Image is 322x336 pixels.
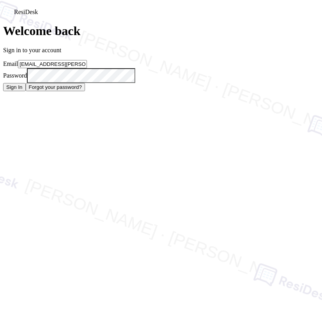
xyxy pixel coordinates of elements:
p: Sign in to your account [3,47,319,54]
label: Email [3,60,18,67]
h1: Welcome back [3,24,319,38]
img: ResiDesk Logo [3,3,14,14]
span: ResiDesk [14,9,38,15]
input: name@example.com [18,60,87,68]
button: Forgot your password? [26,83,85,91]
button: Sign In [3,83,26,91]
label: Password [3,72,27,79]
